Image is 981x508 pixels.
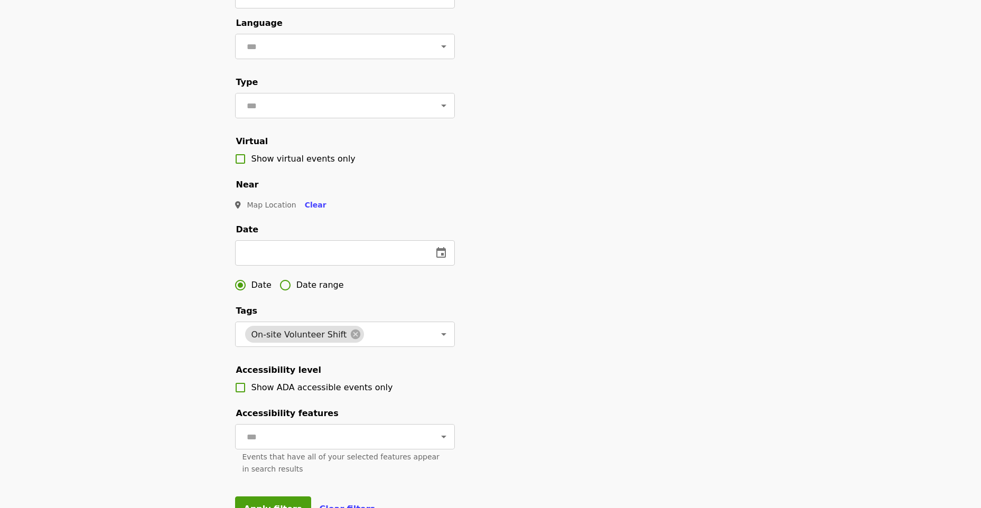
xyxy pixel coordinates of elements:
span: Language [236,18,283,28]
span: Near [236,180,259,190]
span: Accessibility level [236,365,321,375]
div: On-site Volunteer Shift [245,326,365,343]
button: change date [428,240,454,266]
button: Open [436,39,451,54]
span: Type [236,77,258,87]
button: Clear [296,195,335,215]
span: Accessibility features [236,408,339,418]
span: Date [251,279,272,291]
span: Show virtual events only [251,154,356,164]
span: Events that have all of your selected features appear in search results [242,453,440,473]
i: map-marker-alt icon [235,201,241,210]
span: Date [236,224,259,234]
button: Open [436,327,451,342]
span: Clear [305,201,326,209]
span: Virtual [236,136,268,146]
span: Map Location [247,201,296,209]
span: Date range [296,279,344,291]
button: Open [436,98,451,113]
span: Show ADA accessible events only [251,382,393,392]
span: Tags [236,306,258,316]
span: On-site Volunteer Shift [245,330,353,340]
button: Open [436,429,451,444]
